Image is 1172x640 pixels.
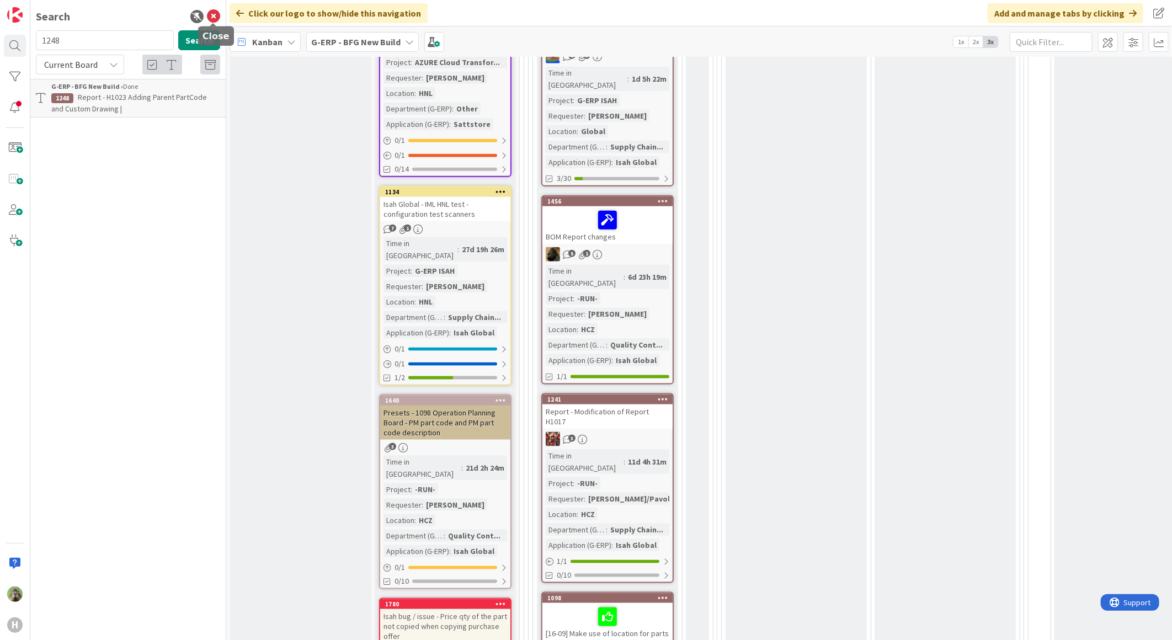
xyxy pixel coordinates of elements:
span: : [624,271,625,283]
span: : [411,56,412,68]
a: 1640Presets - 1098 Operation Planning Board - PM part code and PM part code descriptionTime in [G... [379,394,512,589]
div: 1640Presets - 1098 Operation Planning Board - PM part code and PM part code description [380,396,510,440]
span: : [611,354,613,366]
div: Isah Global [613,539,659,551]
div: Location [546,508,577,520]
div: 1134Isah Global - IML HNL test - configuration test scanners [380,187,510,221]
div: Search [36,8,70,25]
span: : [411,265,412,277]
div: 6d 23h 19m [625,271,669,283]
div: AZURE Cloud Transfor... [412,56,503,68]
div: HCZ [578,508,598,520]
div: Time in [GEOGRAPHIC_DATA] [383,237,457,262]
div: 11d 4h 31m [625,456,669,468]
div: 1098 [542,593,673,603]
div: Project [546,477,573,489]
div: BOM Report changes [542,206,673,244]
div: Location [383,296,414,308]
span: 3x [983,36,998,47]
div: Project [383,265,411,277]
div: HNL [416,296,435,308]
span: 0 / 1 [395,135,405,146]
div: 1134 [385,188,510,196]
div: Isah Global - IML HNL test - configuration test scanners [380,197,510,221]
span: 7 [389,225,396,232]
span: 2x [968,36,983,47]
div: Project [383,483,411,495]
div: Department (G-ERP) [546,141,606,153]
div: -RUN- [574,292,600,305]
span: : [449,118,451,130]
div: Supply Chain... [608,524,666,536]
span: Kanban [252,35,283,49]
span: : [606,141,608,153]
div: Location [546,125,577,137]
h5: Close [203,31,230,41]
span: : [414,296,416,308]
div: 1241 [542,394,673,404]
div: Department (G-ERP) [383,311,444,323]
div: G-ERP ISAH [412,265,457,277]
span: 0 / 1 [395,562,405,573]
span: 5 [568,250,576,257]
div: Requester [546,110,584,122]
span: 0/10 [557,569,571,581]
span: Support [23,2,50,15]
div: [PERSON_NAME] [585,110,649,122]
span: 3 [568,435,576,442]
span: : [606,339,608,351]
div: Supply Chain... [445,311,504,323]
span: : [461,462,463,474]
div: -RUN- [412,483,438,495]
div: Isah Global [451,327,497,339]
div: 1134 [380,187,510,197]
div: Done [51,82,220,92]
div: Requester [383,280,422,292]
div: Presets - 1098 Operation Planning Board - PM part code and PM part code description [380,406,510,440]
div: [PERSON_NAME] [585,308,649,320]
div: Requester [546,493,584,505]
div: [PERSON_NAME] [423,72,487,84]
span: 0 / 1 [395,358,405,370]
div: 21d 2h 24m [463,462,507,474]
img: JK [546,432,560,446]
span: : [444,530,445,542]
div: 1640 [380,396,510,406]
div: Department (G-ERP) [546,524,606,536]
div: Department (G-ERP) [383,103,452,115]
div: 1d 5h 22m [629,73,669,85]
span: 1/1 [557,371,567,382]
div: 1780 [385,600,510,608]
div: 0/1 [380,561,510,574]
div: Requester [383,72,422,84]
div: Global [578,125,608,137]
span: : [573,94,574,106]
img: ND [546,247,560,262]
span: 1 [404,225,411,232]
div: Time in [GEOGRAPHIC_DATA] [546,67,627,91]
span: 1 / 1 [557,556,567,567]
span: 3/30 [557,173,571,184]
div: -RUN- [574,477,600,489]
div: 1/1 [542,554,673,568]
div: Isah Global [613,354,659,366]
span: 1x [953,36,968,47]
div: 1098 [547,594,673,602]
div: HNL [416,87,435,99]
span: : [584,493,585,505]
div: Report - Modification of Report H1017 [542,404,673,429]
div: Other [454,103,481,115]
input: Search for title... [36,30,174,50]
span: : [577,508,578,520]
div: Department (G-ERP) [383,530,444,542]
span: : [422,499,423,511]
span: : [422,280,423,292]
div: [PERSON_NAME] [423,280,487,292]
span: : [577,125,578,137]
div: Department (G-ERP) [546,339,606,351]
div: Location [546,323,577,335]
span: : [577,323,578,335]
span: : [611,539,613,551]
div: Project [546,94,573,106]
span: : [449,327,451,339]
